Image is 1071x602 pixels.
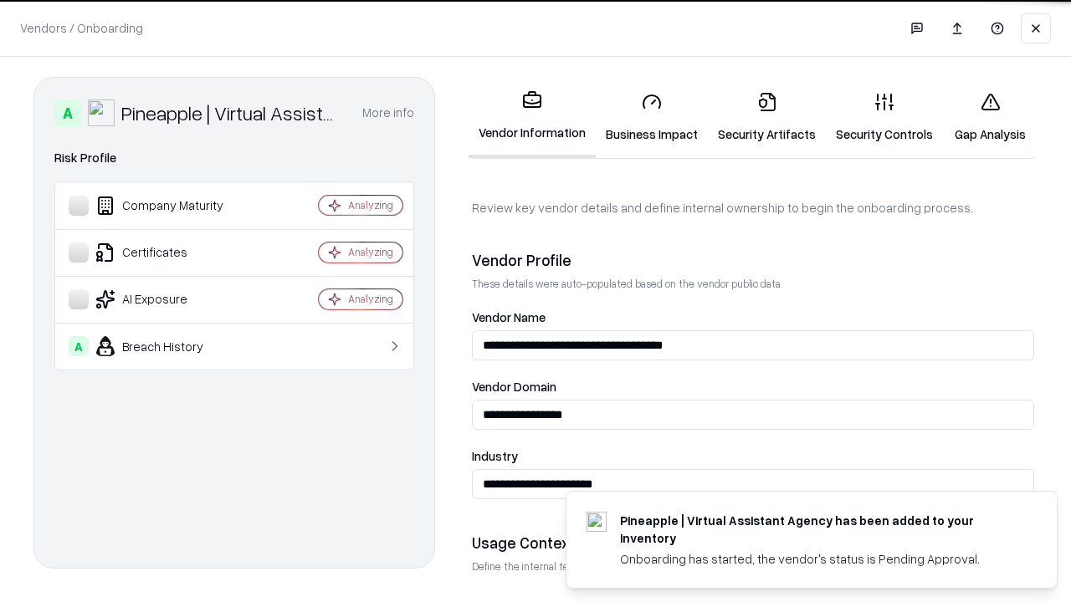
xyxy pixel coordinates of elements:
[472,380,1034,393] label: Vendor Domain
[472,450,1034,462] label: Industry
[472,277,1034,291] p: These details were auto-populated based on the vendor public data
[69,196,269,216] div: Company Maturity
[69,336,269,356] div: Breach History
[587,512,607,532] img: trypineapple.com
[20,19,143,37] p: Vendors / Onboarding
[472,559,1034,574] p: Define the internal team and reason for using this vendor. This helps assess business relevance a...
[54,148,414,168] div: Risk Profile
[472,199,1034,217] p: Review key vendor details and define internal ownership to begin the onboarding process.
[69,336,89,356] div: A
[826,79,943,156] a: Security Controls
[596,79,708,156] a: Business Impact
[69,289,269,309] div: AI Exposure
[708,79,826,156] a: Security Artifacts
[69,242,269,263] div: Certificates
[88,99,115,126] img: Pineapple | Virtual Assistant Agency
[472,311,1034,324] label: Vendor Name
[362,98,414,128] button: More info
[943,79,1038,156] a: Gap Analysis
[472,533,1034,553] div: Usage Context
[121,99,342,126] div: Pineapple | Virtual Assistant Agency
[620,550,1017,568] div: Onboarding has started, the vendor's status is Pending Approval.
[620,512,1017,547] div: Pineapple | Virtual Assistant Agency has been added to your inventory
[348,198,393,212] div: Analyzing
[472,250,1034,270] div: Vendor Profile
[54,99,81,126] div: A
[348,292,393,306] div: Analyzing
[469,77,596,158] a: Vendor Information
[348,245,393,259] div: Analyzing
